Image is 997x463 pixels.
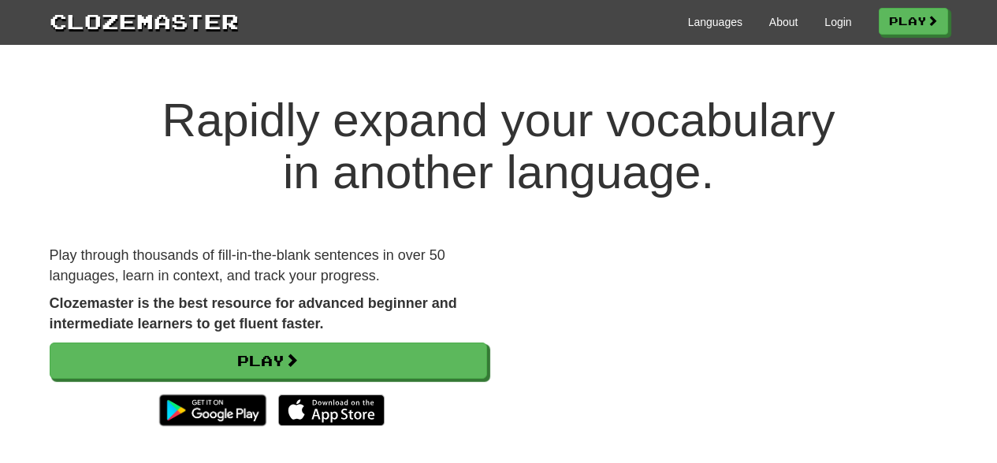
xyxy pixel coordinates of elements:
a: About [769,14,798,30]
a: Login [824,14,851,30]
p: Play through thousands of fill-in-the-blank sentences in over 50 languages, learn in context, and... [50,246,487,286]
img: Get it on Google Play [151,387,273,434]
a: Languages [688,14,742,30]
a: Play [50,343,487,379]
strong: Clozemaster is the best resource for advanced beginner and intermediate learners to get fluent fa... [50,295,457,332]
a: Clozemaster [50,6,239,35]
img: Download_on_the_App_Store_Badge_US-UK_135x40-25178aeef6eb6b83b96f5f2d004eda3bffbb37122de64afbaef7... [278,394,385,426]
a: Play [879,8,948,35]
